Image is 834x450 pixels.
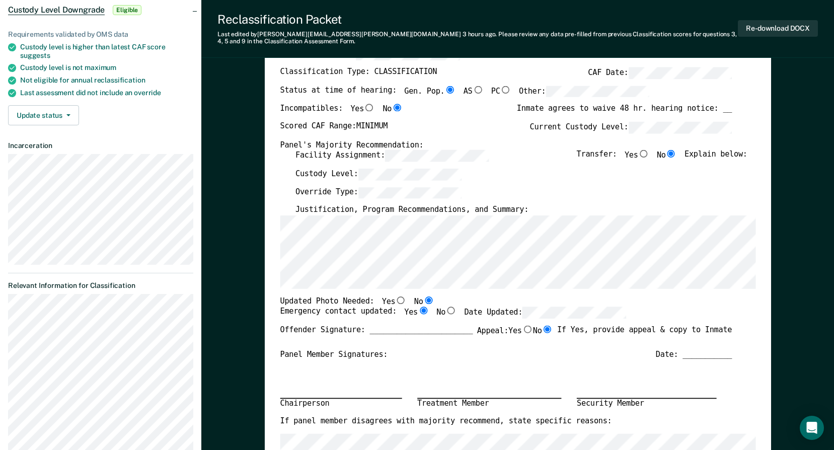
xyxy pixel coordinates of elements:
[358,168,462,180] input: Custody Level:
[464,307,626,319] label: Date Updated:
[463,86,483,97] label: AS
[358,187,462,198] input: Override Type:
[738,20,818,37] button: Re-download DOCX
[350,104,375,114] label: Yes
[395,296,406,304] input: Yes
[800,416,824,440] div: Open Intercom Messenger
[280,325,732,350] div: Offender Signature: _______________________ If Yes, provide appeal & copy to Inmate
[665,150,676,158] input: No
[280,49,460,60] label: Institution Name:
[529,121,732,133] label: Current Custody Level:
[404,307,429,319] label: Yes
[516,104,732,121] div: Inmate agrees to waive 48 hr. hearing notice: __
[521,325,533,333] input: Yes
[546,86,649,97] input: Other:
[533,325,553,336] label: No
[423,296,434,304] input: No
[20,43,193,60] div: Custody level is higher than latest CAF score
[445,307,457,315] input: No
[417,398,562,409] div: Treatment Member
[491,86,511,97] label: PC
[404,86,456,97] label: Gen. Pop.
[85,63,116,71] span: maximum
[280,350,388,360] div: Panel Member Signatures:
[295,168,462,180] label: Custody Level:
[20,89,193,97] div: Last assessment did not include an
[8,5,105,15] span: Custody Level Downgrade
[657,150,677,162] label: No
[382,296,406,307] label: Yes
[280,398,402,409] div: Chairperson
[576,150,747,169] div: Transfer: Explain below:
[628,121,732,133] input: Current Custody Level:
[113,5,141,15] span: Eligible
[280,67,437,79] label: Classification Type: CLASSIFICATION
[280,417,612,427] label: If panel member disagrees with majority recommend, state specific reasons:
[280,296,434,307] div: Updated Photo Needed:
[385,150,489,162] input: Facility Assignment:
[20,51,50,59] span: suggests
[656,350,732,360] div: Date: ___________
[444,86,456,93] input: Gen. Pop.
[8,105,79,125] button: Update status
[436,307,457,319] label: No
[217,31,738,45] div: Last edited by [PERSON_NAME][EMAIL_ADDRESS][PERSON_NAME][DOMAIN_NAME] . Please review any data pr...
[542,325,553,333] input: No
[477,325,553,343] label: Appeal:
[577,398,717,409] div: Security Member
[20,76,193,85] div: Not eligible for annual
[625,150,649,162] label: Yes
[472,86,483,93] input: AS
[383,104,403,114] label: No
[522,307,626,319] input: Date Updated:
[8,141,193,150] dt: Incarceration
[20,63,193,72] div: Custody level is not
[418,307,429,315] input: Yes
[500,86,511,93] input: PC
[94,76,145,84] span: reclassification
[364,104,375,111] input: Yes
[508,325,533,336] label: Yes
[8,30,193,39] div: Requirements validated by OMS data
[280,104,403,121] div: Incompatibles:
[628,67,732,79] input: CAF Date:
[638,150,649,158] input: Yes
[280,121,388,133] label: Scored CAF Range: MINIMUM
[356,49,460,60] input: Institution Name:
[519,86,649,97] label: Other:
[280,140,732,150] div: Panel's Majority Recommendation:
[217,12,738,27] div: Reclassification Packet
[463,31,496,38] span: 3 hours ago
[414,296,434,307] label: No
[280,86,649,104] div: Status at time of hearing:
[280,307,626,326] div: Emergency contact updated:
[134,89,161,97] span: override
[295,150,489,162] label: Facility Assignment:
[392,104,403,111] input: No
[295,187,462,198] label: Override Type:
[295,205,528,215] label: Justification, Program Recommendations, and Summary:
[588,67,732,79] label: CAF Date:
[8,281,193,290] dt: Relevant Information for Classification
